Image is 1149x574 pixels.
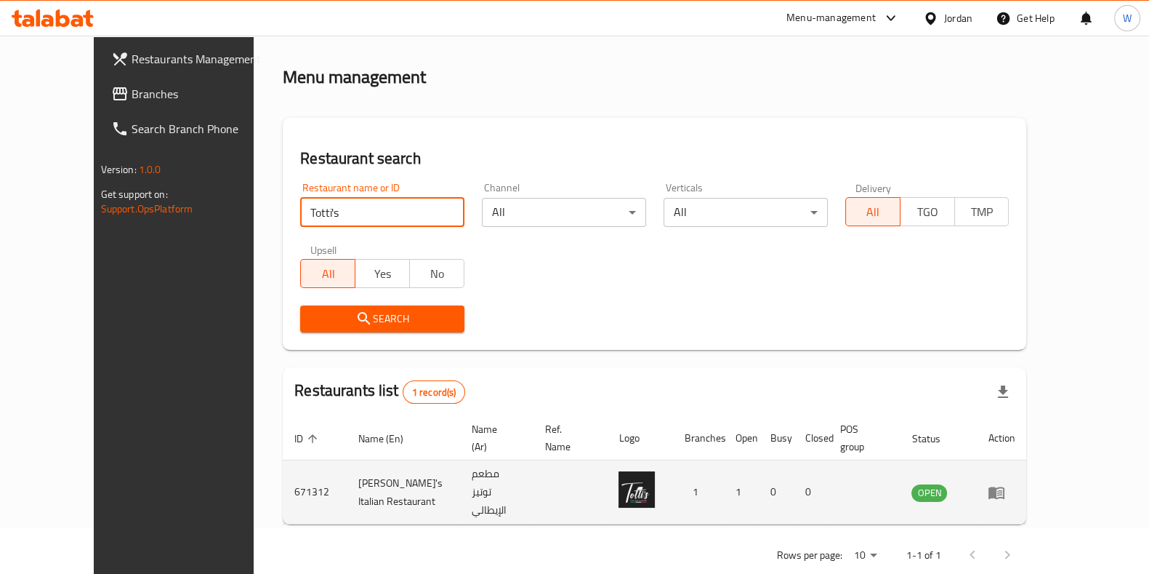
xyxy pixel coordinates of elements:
span: Name (Ar) [472,420,516,455]
th: Action [976,416,1026,461]
th: Open [723,416,758,461]
label: Upsell [310,244,337,255]
p: 1-1 of 1 [906,546,940,565]
a: Branches [100,76,286,111]
span: Search [312,310,453,328]
h2: Restaurant search [300,148,1009,170]
button: TMP [954,197,1009,226]
table: enhanced table [283,416,1026,525]
td: 0 [758,461,793,525]
span: Status [911,430,959,447]
span: All [307,263,350,284]
div: Jordan [944,10,972,26]
input: Search for restaurant name or ID.. [300,198,464,227]
li: / [335,19,340,36]
span: ID [294,430,322,447]
th: Closed [793,416,828,461]
span: Name (En) [358,430,422,447]
th: Logo [607,416,672,461]
div: All [664,198,828,227]
span: Get support on: [101,185,168,204]
td: 0 [793,461,828,525]
div: Rows per page: [847,545,882,567]
span: TMP [961,202,1004,223]
span: Branches [132,85,274,103]
a: Search Branch Phone [100,111,286,146]
span: OPEN [911,485,947,501]
h2: Restaurants list [294,380,465,404]
button: Search [300,306,464,332]
span: 1.0.0 [139,160,161,179]
a: Support.OpsPlatform [101,199,193,218]
button: Yes [355,259,410,288]
span: Menu management [346,19,443,36]
p: Rows per page: [776,546,842,565]
div: Menu-management [786,9,876,27]
div: All [482,198,646,227]
div: OPEN [911,485,947,502]
span: All [852,202,895,223]
span: Search Branch Phone [132,120,274,137]
td: 1 [723,461,758,525]
span: Restaurants Management [132,50,274,68]
button: All [300,259,355,288]
td: 671312 [283,461,347,525]
td: مطعم توتيز الإيطالي [460,461,533,525]
td: [PERSON_NAME]'s Italian Restaurant [347,461,460,525]
button: No [409,259,464,288]
span: Yes [361,263,404,284]
h2: Menu management [283,65,426,89]
span: Ref. Name [545,420,589,455]
span: 1 record(s) [403,386,465,399]
img: Totti's Italian Restaurant [618,471,655,508]
td: 1 [672,461,723,525]
div: Total records count [403,380,466,404]
span: No [416,263,459,284]
span: TGO [906,202,949,223]
div: Menu [988,484,1015,501]
span: POS group [839,420,882,455]
span: W [1123,10,1132,26]
button: All [845,197,900,226]
a: Restaurants Management [100,41,286,76]
th: Branches [672,416,723,461]
th: Busy [758,416,793,461]
span: Version: [101,160,137,179]
a: Home [283,19,329,36]
label: Delivery [855,183,892,193]
button: TGO [900,197,955,226]
div: Export file [985,375,1020,410]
